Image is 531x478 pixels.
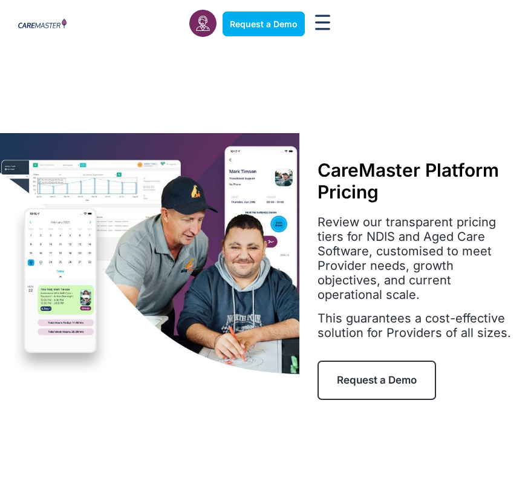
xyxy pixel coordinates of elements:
img: CareMaster Logo [18,19,67,30]
p: This guarantees a cost-effective solution for Providers of all sizes. [318,311,513,340]
p: Review our transparent pricing tiers for NDIS and Aged Care Software, customised to meet Provider... [318,215,513,302]
div: Menu Toggle [311,11,334,37]
a: Request a Demo [223,11,305,36]
span: Request a Demo [230,19,298,29]
span: Request a Demo [337,374,417,386]
a: Request a Demo [318,361,436,399]
h1: CareMaster Platform Pricing [318,159,513,203]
